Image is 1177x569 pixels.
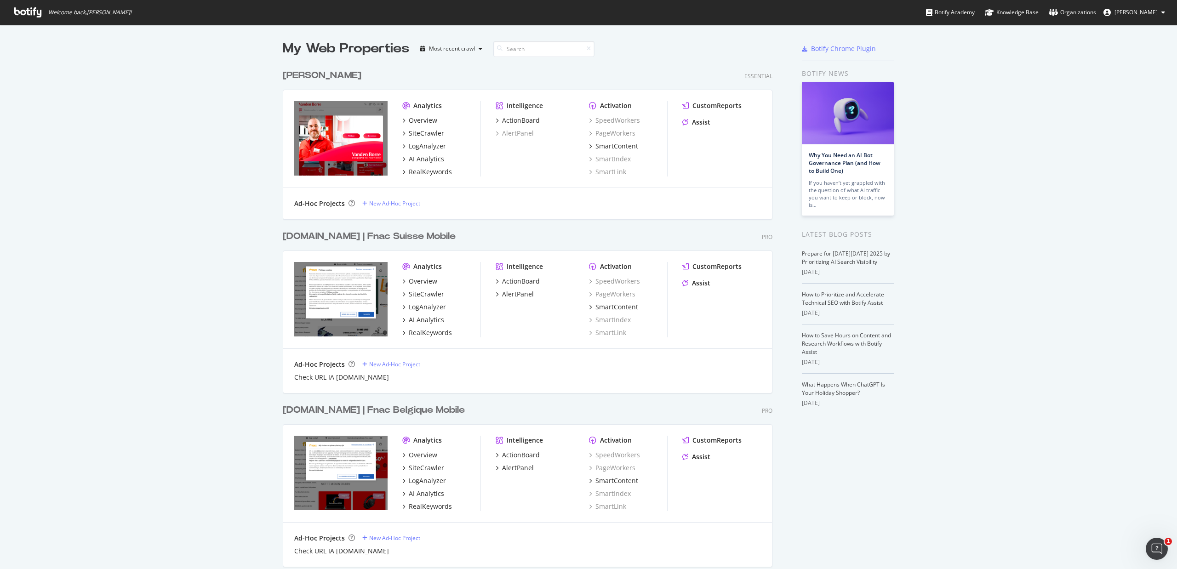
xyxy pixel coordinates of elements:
div: New Ad-Hoc Project [369,199,420,207]
div: [DATE] [802,399,894,407]
a: AI Analytics [402,154,444,164]
input: Search [493,41,594,57]
a: Check URL IA [DOMAIN_NAME] [294,373,389,382]
div: ActionBoard [502,116,540,125]
div: Botify news [802,68,894,79]
img: www.vandenborre.be/ [294,101,388,176]
div: CustomReports [692,436,742,445]
div: Knowledge Base [985,8,1039,17]
div: [DOMAIN_NAME] | Fnac Suisse Mobile [283,230,456,243]
div: [DATE] [802,268,894,276]
div: CustomReports [692,101,742,110]
div: RealKeywords [409,167,452,176]
a: SiteCrawler [402,290,444,299]
a: Check URL IA [DOMAIN_NAME] [294,546,389,556]
div: AlertPanel [502,463,534,472]
button: [PERSON_NAME] [1096,5,1172,20]
div: Activation [600,262,632,271]
div: RealKeywords [409,328,452,337]
a: SpeedWorkers [589,116,640,125]
iframe: Intercom live chat [1146,538,1168,560]
div: Analytics [413,262,442,271]
div: Assist [692,118,710,127]
a: How to Save Hours on Content and Research Workflows with Botify Assist [802,331,891,356]
div: AlertPanel [502,290,534,299]
a: Assist [682,118,710,127]
div: ActionBoard [502,277,540,286]
a: RealKeywords [402,502,452,511]
a: SmartContent [589,142,638,151]
a: SiteCrawler [402,129,444,138]
a: CustomReports [682,436,742,445]
div: Pro [762,233,772,241]
div: AI Analytics [409,154,444,164]
div: Ad-Hoc Projects [294,534,345,543]
a: AlertPanel [496,290,534,299]
div: SiteCrawler [409,290,444,299]
div: Essential [744,72,772,80]
div: [DATE] [802,358,894,366]
div: [DOMAIN_NAME] | Fnac Belgique Mobile [283,404,465,417]
a: Assist [682,279,710,288]
div: Botify Academy [926,8,975,17]
a: SmartLink [589,502,626,511]
span: Tamara Quiñones [1114,8,1158,16]
a: SpeedWorkers [589,277,640,286]
div: Overview [409,277,437,286]
div: CustomReports [692,262,742,271]
div: Activation [600,101,632,110]
div: Intelligence [507,436,543,445]
div: SpeedWorkers [589,450,640,460]
a: SmartContent [589,302,638,312]
div: New Ad-Hoc Project [369,534,420,542]
div: LogAnalyzer [409,476,446,485]
a: SiteCrawler [402,463,444,472]
a: AlertPanel [496,463,534,472]
a: CustomReports [682,101,742,110]
div: Overview [409,450,437,460]
div: Assist [692,452,710,461]
a: [PERSON_NAME] [283,69,365,82]
a: SmartIndex [589,315,631,324]
div: Activation [600,436,632,445]
div: Ad-Hoc Projects [294,199,345,208]
div: [PERSON_NAME] [283,69,361,82]
img: www.fnac.ch [294,262,388,336]
a: PageWorkers [589,290,635,299]
div: SiteCrawler [409,463,444,472]
a: What Happens When ChatGPT Is Your Holiday Shopper? [802,381,885,397]
a: SmartContent [589,476,638,485]
a: How to Prioritize and Accelerate Technical SEO with Botify Assist [802,290,884,307]
a: AI Analytics [402,315,444,324]
span: Welcome back, [PERSON_NAME] ! [48,9,131,16]
a: SmartLink [589,167,626,176]
div: AlertPanel [496,129,534,138]
img: Why You Need an AI Bot Governance Plan (and How to Build One) [802,82,894,144]
div: Organizations [1049,8,1096,17]
div: RealKeywords [409,502,452,511]
a: PageWorkers [589,129,635,138]
div: Most recent crawl [429,46,475,51]
div: AI Analytics [409,315,444,324]
div: SmartIndex [589,489,631,498]
a: Botify Chrome Plugin [802,44,876,53]
a: New Ad-Hoc Project [362,199,420,207]
div: ActionBoard [502,450,540,460]
div: SiteCrawler [409,129,444,138]
a: LogAnalyzer [402,476,446,485]
a: PageWorkers [589,463,635,472]
a: SmartLink [589,328,626,337]
div: Latest Blog Posts [802,229,894,239]
div: Intelligence [507,262,543,271]
a: CustomReports [682,262,742,271]
div: Overview [409,116,437,125]
a: [DOMAIN_NAME] | Fnac Suisse Mobile [283,230,459,243]
div: Assist [692,279,710,288]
